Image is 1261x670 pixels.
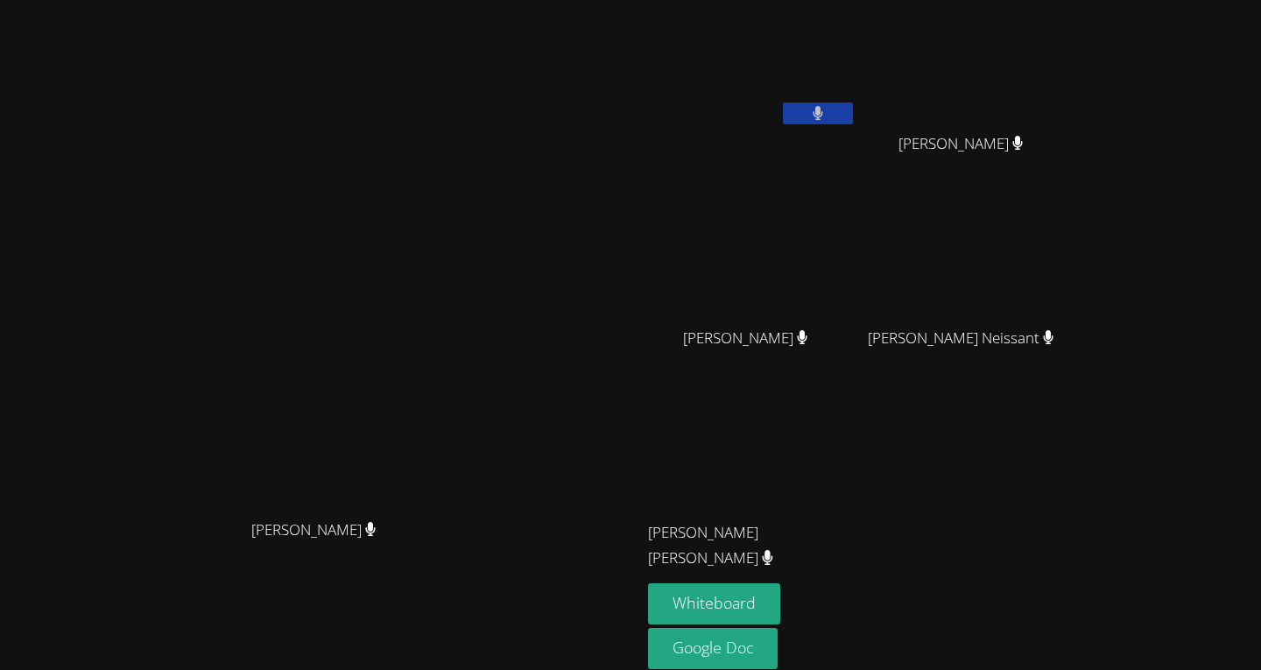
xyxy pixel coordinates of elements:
[683,326,808,351] span: [PERSON_NAME]
[251,518,377,543] span: [PERSON_NAME]
[898,131,1024,157] span: [PERSON_NAME]
[648,628,778,669] a: Google Doc
[648,583,780,624] button: Whiteboard
[648,520,842,571] span: [PERSON_NAME] [PERSON_NAME]
[868,326,1054,351] span: [PERSON_NAME] Neissant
